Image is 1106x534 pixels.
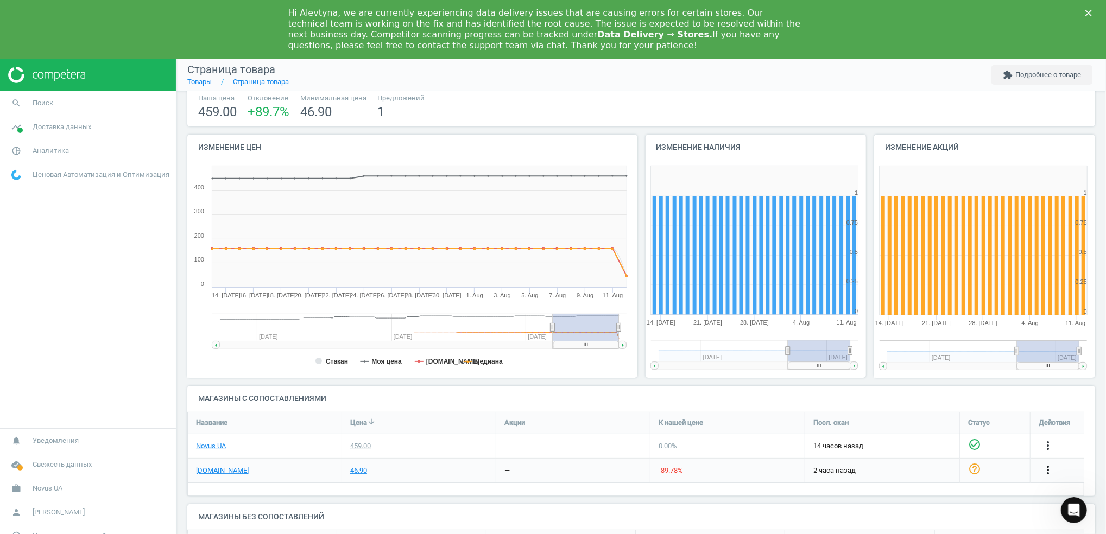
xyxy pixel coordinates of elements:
[187,63,275,76] span: Страница товара
[405,292,434,298] tspan: 28. [DATE]
[372,358,402,365] tspan: Моя цена
[196,466,249,475] a: [DOMAIN_NAME]
[846,278,858,285] text: 0.25
[855,189,858,196] text: 1
[377,292,406,298] tspan: 26. [DATE]
[1076,278,1087,285] text: 0.25
[693,320,722,326] tspan: 21. [DATE]
[33,146,69,156] span: Аналитика
[968,438,981,451] i: check_circle_outline
[233,78,289,86] a: Страница товара
[504,418,525,428] span: Акции
[1084,189,1087,196] text: 1
[196,418,227,428] span: Название
[577,292,593,298] tspan: 9. Aug
[288,8,801,51] div: Hi Alevtyna, we are currently experiencing data delivery issues that are causing errors for certa...
[194,184,204,190] text: 400
[1076,219,1087,226] text: 0.75
[1085,10,1096,16] div: Закрити
[350,441,371,451] div: 459.00
[1003,70,1013,80] i: extension
[740,320,769,326] tspan: 28. [DATE]
[194,232,204,239] text: 200
[521,292,538,298] tspan: 5. Aug
[201,281,204,287] text: 0
[1039,418,1070,428] span: Действия
[504,441,510,451] div: —
[647,320,675,326] tspan: 14. [DATE]
[1041,463,1054,476] i: more_vert
[194,208,204,214] text: 300
[377,93,425,103] span: Предложений
[793,320,810,326] tspan: 4. Aug
[300,93,366,103] span: Минимальная цена
[1061,497,1087,523] iframe: Intercom live chat
[846,219,858,226] text: 0.75
[187,504,1095,530] h4: Магазины без сопоставлений
[377,104,384,119] span: 1
[855,308,858,315] text: 0
[248,93,289,103] span: Отклонение
[6,478,27,499] i: work
[212,292,241,298] tspan: 14. [DATE]
[33,170,169,180] span: Ценовая Автоматизация и Оптимизация
[198,104,237,119] span: 459.00
[837,320,857,326] tspan: 11. Aug
[367,417,376,426] i: arrow_downward
[350,292,378,298] tspan: 24. [DATE]
[6,141,27,161] i: pie_chart_outlined
[549,292,566,298] tspan: 7. Aug
[248,104,289,119] span: +89.7 %
[1041,463,1054,478] button: more_vert
[350,418,367,428] span: Цена
[33,484,62,493] span: Novus UA
[33,98,53,108] span: Поиск
[433,292,462,298] tspan: 30. [DATE]
[813,441,951,451] span: 14 часов назад
[850,249,858,255] text: 0.5
[659,442,677,450] span: 0.00 %
[6,430,27,451] i: notifications
[922,320,951,326] tspan: 21. [DATE]
[194,256,204,263] text: 100
[969,320,998,326] tspan: 28. [DATE]
[33,507,85,517] span: [PERSON_NAME]
[813,466,951,475] span: 2 часа назад
[6,117,27,137] i: timeline
[350,466,367,475] div: 46.90
[597,29,712,40] b: Data Delivery ⇾ Stores.
[300,104,332,119] span: 46.90
[504,466,510,475] div: —
[11,170,21,180] img: wGWNvw8QSZomAAAAABJRU5ErkJggg==
[875,320,904,326] tspan: 14. [DATE]
[8,67,85,83] img: ajHJNr6hYgQAAAAASUVORK5CYII=
[659,418,703,428] span: К нашей цене
[187,386,1095,411] h4: Магазины с сопоставлениями
[326,358,348,365] tspan: Стакан
[198,93,237,103] span: Наша цена
[494,292,511,298] tspan: 3. Aug
[6,93,27,113] i: search
[1041,439,1054,453] button: more_vert
[33,436,79,446] span: Уведомления
[1041,439,1054,452] i: more_vert
[187,135,637,160] h4: Изменение цен
[33,122,91,132] span: Доставка данных
[196,441,226,451] a: Novus UA
[187,78,212,86] a: Товары
[874,135,1095,160] h4: Изменение акций
[1022,320,1039,326] tspan: 4. Aug
[646,135,867,160] h4: Изменение наличия
[6,502,27,523] i: person
[991,65,1092,85] button: extensionПодробнее о товаре
[968,418,990,428] span: Статус
[1066,320,1086,326] tspan: 11. Aug
[239,292,268,298] tspan: 16. [DATE]
[295,292,324,298] tspan: 20. [DATE]
[603,292,623,298] tspan: 11. Aug
[33,460,92,469] span: Свежесть данных
[466,292,483,298] tspan: 1. Aug
[6,454,27,475] i: cloud_done
[322,292,351,298] tspan: 22. [DATE]
[659,466,683,474] span: -89.78 %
